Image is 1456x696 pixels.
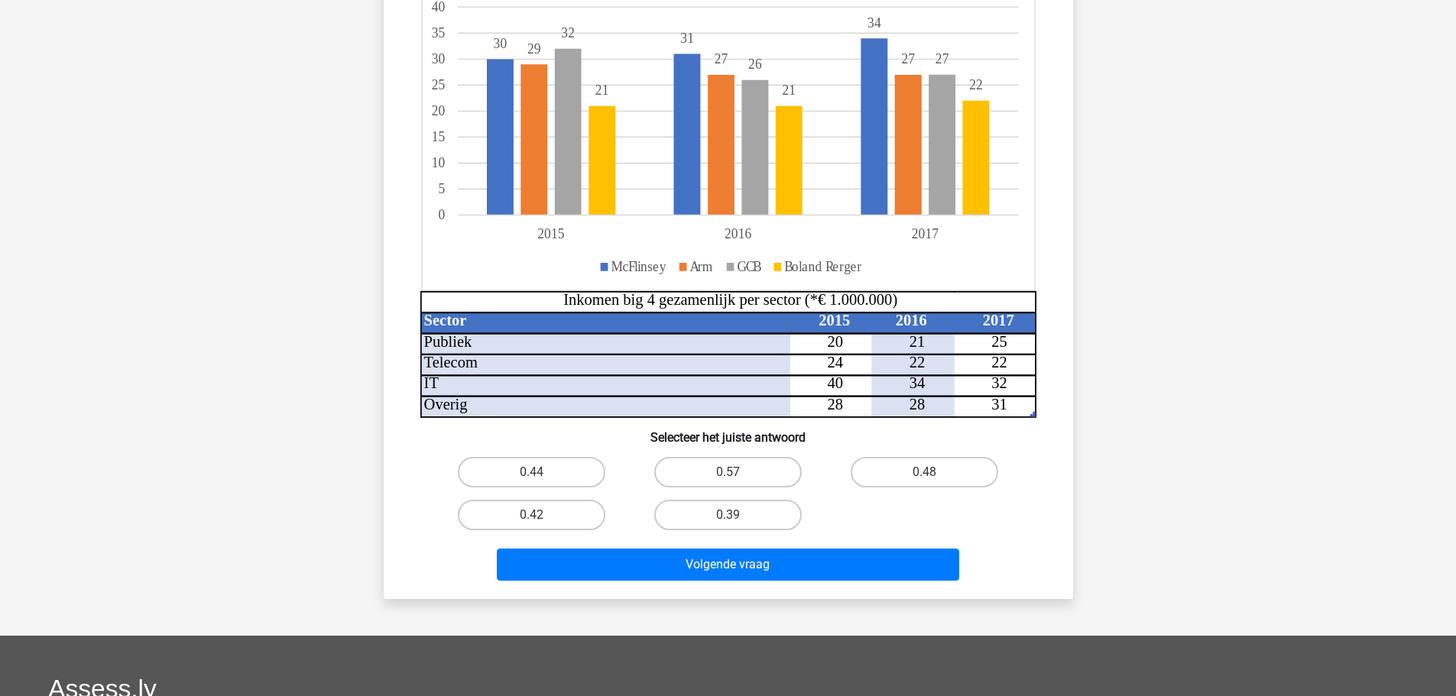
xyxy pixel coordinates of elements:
label: 0.57 [654,457,802,487]
button: Volgende vraag [497,549,959,581]
tspan: 2727 [714,51,914,67]
label: 0.42 [458,500,605,530]
tspan: 2121 [595,83,795,99]
tspan: 40 [827,375,843,392]
tspan: Overig [423,396,467,413]
tspan: 28 [909,396,925,413]
tspan: 2016 [895,312,926,329]
tspan: 21 [909,333,925,350]
tspan: 30 [431,51,445,67]
tspan: IT [423,375,439,392]
tspan: 29 [527,40,541,57]
tspan: 34 [909,375,925,392]
tspan: 34 [867,15,880,31]
tspan: 32 [561,25,575,41]
tspan: 26 [748,56,762,72]
tspan: 30 [493,35,507,51]
tspan: 28 [827,396,843,413]
tspan: 35 [431,25,445,41]
tspan: Telecom [423,354,477,371]
tspan: 32 [991,375,1007,392]
tspan: McFlinsey [611,258,666,274]
tspan: 20 [431,103,445,119]
label: 0.48 [851,457,998,487]
tspan: 31 [680,30,694,46]
label: 0.39 [654,500,802,530]
tspan: 5 [438,181,445,197]
tspan: Arm [689,258,712,274]
tspan: 25 [431,77,445,93]
tspan: 201520162017 [537,226,939,242]
tspan: Publiek [423,333,472,350]
tspan: 24 [827,354,843,371]
tspan: 22 [991,354,1007,371]
label: 0.44 [458,457,605,487]
tspan: 10 [431,155,445,171]
tspan: 27 [935,51,949,67]
tspan: 0 [438,207,445,223]
tspan: Sector [423,312,466,329]
tspan: Boland Rerger [784,258,861,274]
tspan: 2015 [819,312,850,329]
tspan: 22 [909,354,925,371]
tspan: 2017 [982,312,1013,329]
tspan: 25 [991,333,1007,350]
h6: Selecteer het juiste antwoord [408,418,1049,445]
tspan: GCB [737,258,761,274]
tspan: 22 [969,77,983,93]
tspan: 15 [431,129,445,145]
tspan: 20 [827,333,843,350]
tspan: Inkomen big 4 gezamenlijk per sector (*€ 1.000.000) [563,291,897,309]
tspan: 31 [991,396,1007,413]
